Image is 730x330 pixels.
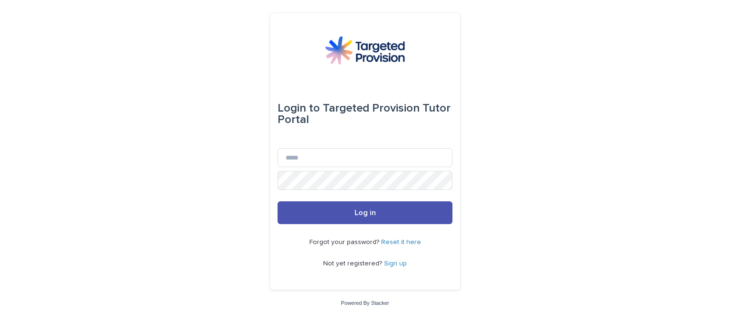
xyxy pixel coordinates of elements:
[384,260,407,267] a: Sign up
[309,239,381,245] span: Forgot your password?
[355,209,376,217] span: Log in
[325,36,405,65] img: M5nRWzHhSzIhMunXDL62
[381,239,421,245] a: Reset it here
[341,300,389,306] a: Powered By Stacker
[278,201,452,224] button: Log in
[323,260,384,267] span: Not yet registered?
[278,95,452,133] div: Targeted Provision Tutor Portal
[278,103,320,114] span: Login to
